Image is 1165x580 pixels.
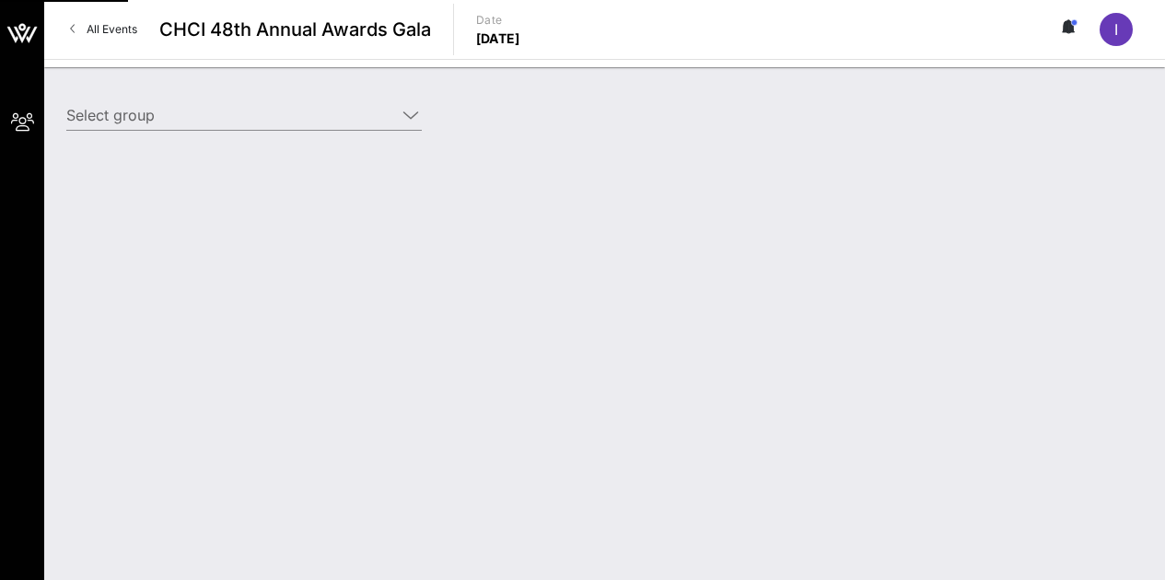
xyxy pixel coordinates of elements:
[87,22,137,36] span: All Events
[1100,13,1133,46] div: I
[1114,20,1118,39] span: I
[476,11,520,29] p: Date
[476,29,520,48] p: [DATE]
[159,16,431,43] span: CHCI 48th Annual Awards Gala
[59,15,148,44] a: All Events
